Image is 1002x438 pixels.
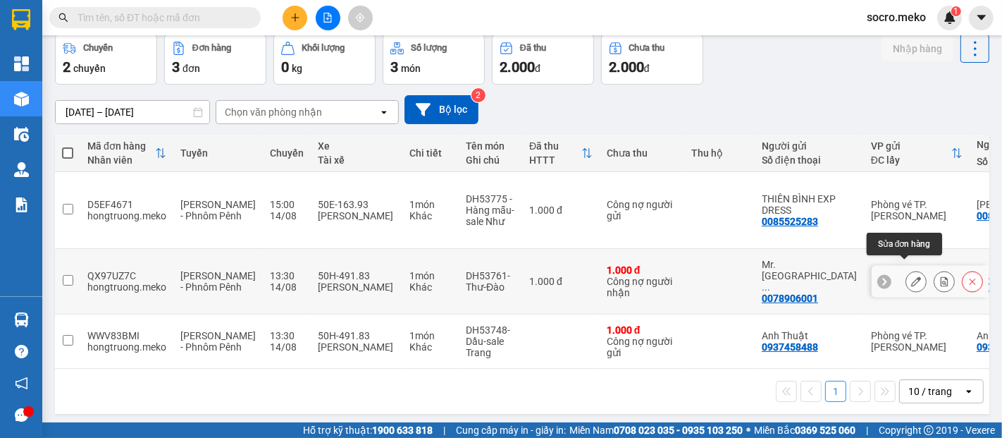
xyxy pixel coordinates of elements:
[348,6,373,30] button: aim
[975,11,988,24] span: caret-down
[905,271,927,292] div: Sửa đơn hàng
[569,422,743,438] span: Miền Nam
[607,147,677,159] div: Chưa thu
[953,6,958,16] span: 1
[78,10,244,25] input: Tìm tên, số ĐT hoặc mã đơn
[323,13,333,23] span: file-add
[466,270,515,293] div: DH53761-Thư-Đào
[762,293,818,304] div: 0078906001
[409,147,452,159] div: Chi tiết
[924,425,934,435] span: copyright
[466,324,515,358] div: DH53748-Dầu-sale Trang
[14,197,29,212] img: solution-icon
[270,147,304,159] div: Chuyến
[80,135,173,172] th: Toggle SortBy
[466,193,515,227] div: DH53775 - Hàng mẫu-sale Như
[87,281,166,293] div: hongtruong.meko
[529,154,581,166] div: HTTT
[607,324,677,336] div: 1.000 đ
[466,140,515,152] div: Tên món
[691,147,748,159] div: Thu hộ
[14,56,29,71] img: dashboard-icon
[87,140,155,152] div: Mã đơn hàng
[409,199,452,210] div: 1 món
[404,95,478,124] button: Bộ lọc
[614,425,743,436] strong: 0708 023 035 - 0935 103 250
[762,216,818,227] div: 0085525283
[73,63,106,74] span: chuyến
[180,270,256,293] span: [PERSON_NAME] - Phnôm Pênh
[867,233,942,255] div: Sửa đơn hàng
[270,330,304,341] div: 13:30
[409,330,452,341] div: 1 món
[871,330,963,353] div: Phòng vé TP. [PERSON_NAME]
[15,377,28,390] span: notification
[871,140,951,152] div: VP gửi
[522,135,600,172] th: Toggle SortBy
[762,259,857,293] div: Mr. Sovannarith Chea
[372,425,433,436] strong: 1900 633 818
[390,59,398,75] span: 3
[969,6,994,30] button: caret-down
[318,140,395,152] div: Xe
[492,34,594,85] button: Đã thu2.000đ
[172,59,180,75] span: 3
[607,264,677,276] div: 1.000 đ
[183,63,200,74] span: đơn
[14,312,29,327] img: warehouse-icon
[456,422,566,438] span: Cung cấp máy in - giấy in:
[303,422,433,438] span: Hỗ trợ kỹ thuật:
[292,63,302,74] span: kg
[318,210,395,221] div: [PERSON_NAME]
[15,408,28,422] span: message
[825,381,846,402] button: 1
[795,425,855,436] strong: 0369 525 060
[963,386,975,397] svg: open
[273,34,376,85] button: Khối lượng0kg
[411,43,447,53] div: Số lượng
[14,92,29,107] img: warehouse-icon
[87,330,166,341] div: WWV83BMI
[644,63,650,74] span: đ
[281,59,289,75] span: 0
[409,270,452,281] div: 1 món
[466,154,515,166] div: Ghi chú
[601,34,703,85] button: Chưa thu2.000đ
[14,162,29,177] img: warehouse-icon
[500,59,535,75] span: 2.000
[12,9,30,30] img: logo-vxr
[409,281,452,293] div: Khác
[302,43,345,53] div: Khối lượng
[443,422,445,438] span: |
[609,59,644,75] span: 2.000
[318,199,395,210] div: 50E-163.93
[180,330,256,353] span: [PERSON_NAME] - Phnôm Pênh
[15,345,28,358] span: question-circle
[87,154,155,166] div: Nhân viên
[355,13,365,23] span: aim
[944,11,956,24] img: icon-new-feature
[192,43,231,53] div: Đơn hàng
[607,199,677,221] div: Công nợ người gửi
[864,135,970,172] th: Toggle SortBy
[318,154,395,166] div: Tài xế
[290,13,300,23] span: plus
[383,34,485,85] button: Số lượng3món
[318,330,395,341] div: 50H-491.83
[270,270,304,281] div: 13:30
[316,6,340,30] button: file-add
[270,210,304,221] div: 14/08
[58,13,68,23] span: search
[762,193,857,216] div: THIÊN BÌNH EXP DRESS
[409,341,452,353] div: Khác
[83,43,113,53] div: Chuyến
[270,281,304,293] div: 14/08
[762,341,818,353] div: 0937458488
[629,43,665,53] div: Chưa thu
[520,43,546,53] div: Đã thu
[871,199,963,221] div: Phòng vé TP. [PERSON_NAME]
[607,276,677,298] div: Công nợ người nhận
[270,199,304,210] div: 15:00
[529,205,593,216] div: 1.000 đ
[409,210,452,221] div: Khác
